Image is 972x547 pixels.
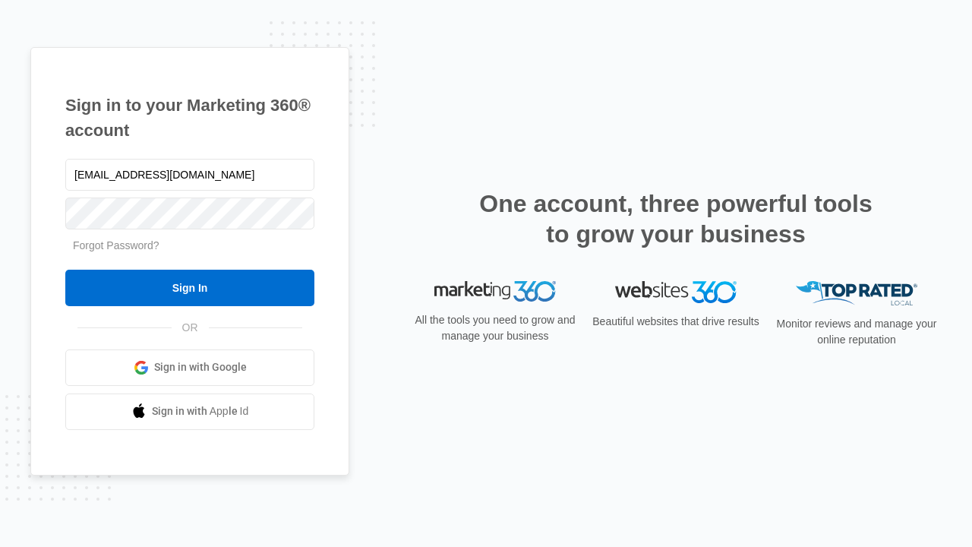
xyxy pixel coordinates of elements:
[475,188,877,249] h2: One account, three powerful tools to grow your business
[73,239,159,251] a: Forgot Password?
[591,314,761,330] p: Beautiful websites that drive results
[65,349,314,386] a: Sign in with Google
[796,281,917,306] img: Top Rated Local
[65,270,314,306] input: Sign In
[65,394,314,430] a: Sign in with Apple Id
[172,320,209,336] span: OR
[615,281,737,303] img: Websites 360
[434,281,556,302] img: Marketing 360
[65,159,314,191] input: Email
[152,403,249,419] span: Sign in with Apple Id
[410,312,580,344] p: All the tools you need to grow and manage your business
[772,316,942,348] p: Monitor reviews and manage your online reputation
[154,359,247,375] span: Sign in with Google
[65,93,314,143] h1: Sign in to your Marketing 360® account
